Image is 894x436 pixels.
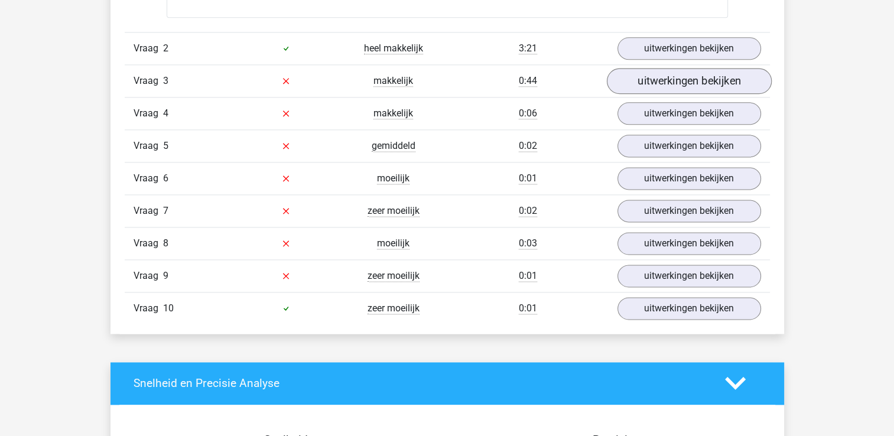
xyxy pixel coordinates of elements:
[134,301,163,315] span: Vraag
[519,270,537,282] span: 0:01
[134,204,163,218] span: Vraag
[163,173,168,184] span: 6
[606,68,771,94] a: uitwerkingen bekijken
[134,41,163,56] span: Vraag
[163,237,168,249] span: 8
[368,270,420,282] span: zeer moeilijk
[373,75,413,87] span: makkelijk
[617,265,761,287] a: uitwerkingen bekijken
[163,75,168,86] span: 3
[134,139,163,153] span: Vraag
[617,135,761,157] a: uitwerkingen bekijken
[519,140,537,152] span: 0:02
[163,43,168,54] span: 2
[377,237,409,249] span: moeilijk
[134,106,163,121] span: Vraag
[617,200,761,222] a: uitwerkingen bekijken
[372,140,415,152] span: gemiddeld
[163,140,168,151] span: 5
[163,205,168,216] span: 7
[163,270,168,281] span: 9
[377,173,409,184] span: moeilijk
[519,237,537,249] span: 0:03
[519,108,537,119] span: 0:06
[134,74,163,88] span: Vraag
[519,302,537,314] span: 0:01
[368,302,420,314] span: zeer moeilijk
[163,108,168,119] span: 4
[617,297,761,320] a: uitwerkingen bekijken
[373,108,413,119] span: makkelijk
[368,205,420,217] span: zeer moeilijk
[134,236,163,250] span: Vraag
[364,43,423,54] span: heel makkelijk
[519,173,537,184] span: 0:01
[134,376,707,390] h4: Snelheid en Precisie Analyse
[617,167,761,190] a: uitwerkingen bekijken
[617,37,761,60] a: uitwerkingen bekijken
[617,102,761,125] a: uitwerkingen bekijken
[134,171,163,186] span: Vraag
[163,302,174,314] span: 10
[519,205,537,217] span: 0:02
[617,232,761,255] a: uitwerkingen bekijken
[134,269,163,283] span: Vraag
[519,43,537,54] span: 3:21
[519,75,537,87] span: 0:44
